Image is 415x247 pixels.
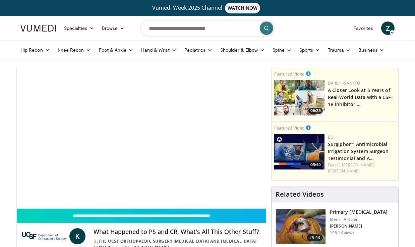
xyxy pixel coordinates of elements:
a: Knee Recon [54,43,95,57]
a: Foot & Ankle [95,43,137,57]
span: 03:40 [308,162,323,168]
a: Specialties [60,21,98,35]
a: Browse [98,21,129,35]
a: 06:25 [274,80,324,115]
div: Feat. [328,162,396,174]
span: 06:25 [308,108,323,114]
a: Z [381,21,395,35]
p: 196.1K views [330,230,354,236]
a: Spine [269,43,295,57]
p: Merrill A Ritter [330,217,388,222]
a: Trauma [324,43,354,57]
img: VuMedi Logo [20,25,56,32]
span: 29:43 [307,234,323,241]
input: Search topics, interventions [140,20,275,36]
a: Shoulder & Elbow [216,43,269,57]
a: A Closer Look at 5 Years of Real-World Data with a CSF-1R inhibitor … [328,87,393,107]
img: The UCSF Orthopaedic Surgery Arthritis and Joint Replacement Center [22,228,67,244]
p: [PERSON_NAME] [330,224,388,229]
a: 03:40 [274,134,324,169]
a: 29:43 Primary [MEDICAL_DATA] Merrill A Ritter [PERSON_NAME] 196.1K views [276,209,394,244]
h4: What Happened to PS and CR, What's All This Other Stuff? [94,228,260,236]
a: Favorites [349,21,377,35]
a: Hand & Wrist [137,43,180,57]
a: K [69,228,85,244]
h4: Related Videos [276,190,324,198]
img: 297061_3.png.150x105_q85_crop-smart_upscale.jpg [276,209,325,244]
a: Hip Recon [16,43,54,57]
a: BD [328,134,334,140]
small: Featured Video [274,125,305,131]
a: Vumedi Week 2025 ChannelWATCH NOW [21,3,394,13]
span: WATCH NOW [225,3,260,13]
a: Surgiphor™ Antimicrobial Irrigation System Surgeon Testimonial and A… [328,141,389,161]
a: C. [PERSON_NAME] [PERSON_NAME] [328,162,374,174]
a: Business [354,43,389,57]
a: Daiichi-Sankyo [328,80,360,86]
img: 93c22cae-14d1-47f0-9e4a-a244e824b022.png.150x105_q85_crop-smart_upscale.jpg [274,80,324,115]
a: Sports [295,43,324,57]
small: Featured Video [274,71,305,77]
video-js: Video Player [17,68,266,209]
h3: Primary [MEDICAL_DATA] [330,209,388,215]
a: Pediatrics [180,43,216,57]
img: 70422da6-974a-44ac-bf9d-78c82a89d891.150x105_q85_crop-smart_upscale.jpg [274,134,324,169]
